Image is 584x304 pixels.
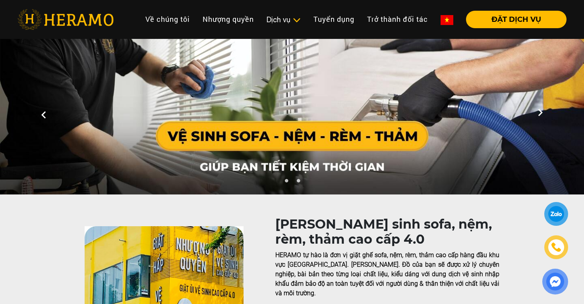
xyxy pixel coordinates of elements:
img: phone-icon [552,243,561,252]
h1: [PERSON_NAME] sinh sofa, nệm, rèm, thảm cao cấp 4.0 [275,217,499,247]
a: ĐẶT DỊCH VỤ [460,16,567,23]
button: ĐẶT DỊCH VỤ [466,11,567,28]
img: subToggleIcon [292,16,301,24]
a: Trở thành đối tác [361,11,434,28]
a: phone-icon [545,237,567,258]
img: heramo-logo.png [17,9,114,30]
button: 1 [282,179,290,187]
a: Nhượng quyền [196,11,260,28]
img: vn-flag.png [441,15,453,25]
a: Tuyển dụng [307,11,361,28]
a: Về chúng tôi [139,11,196,28]
div: Dịch vụ [267,14,301,25]
p: HERAMO tự hào là đơn vị giặt ghế sofa, nệm, rèm, thảm cao cấp hàng đầu khu vực [GEOGRAPHIC_DATA].... [275,250,499,298]
button: 2 [294,179,302,187]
